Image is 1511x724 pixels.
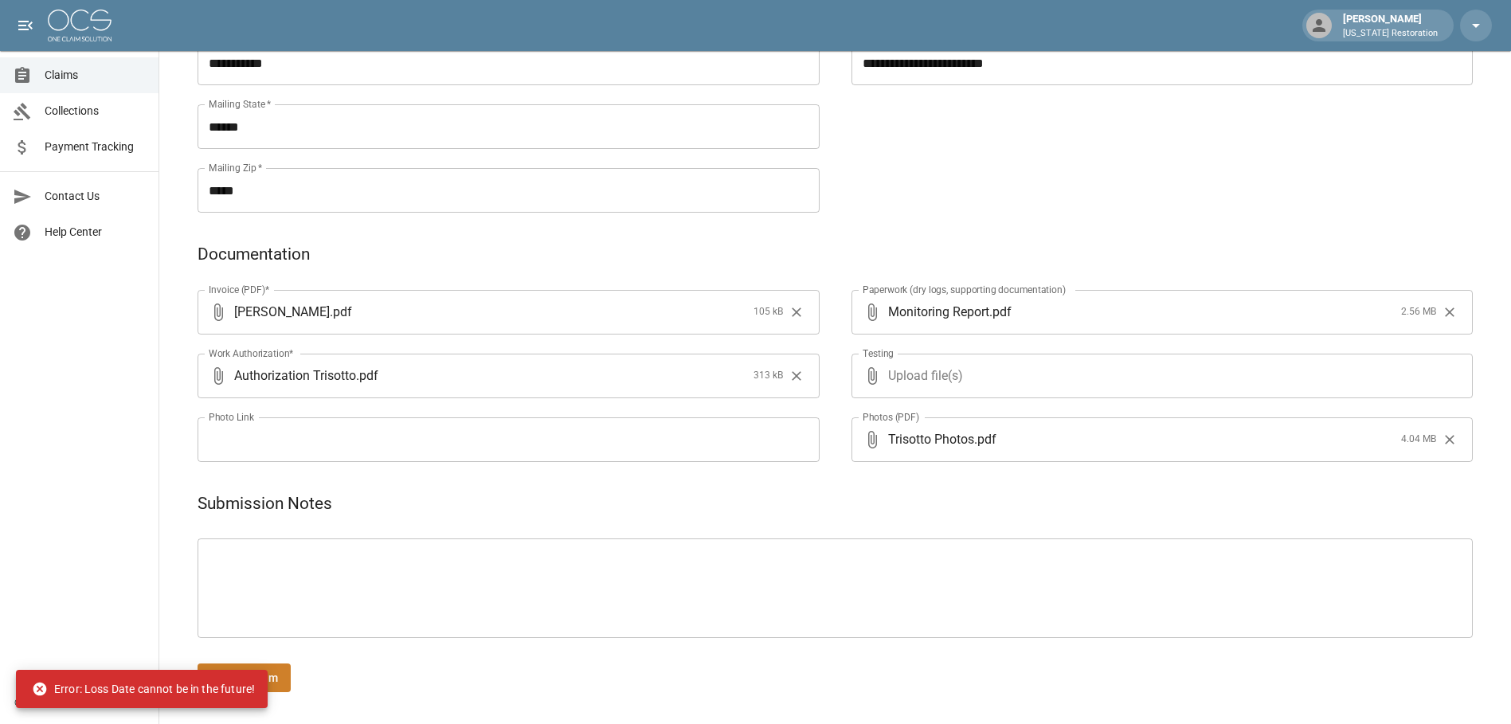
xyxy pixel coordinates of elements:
[45,224,146,241] span: Help Center
[209,283,270,296] label: Invoice (PDF)*
[198,663,291,693] button: Submit Claim
[209,410,254,424] label: Photo Link
[1337,11,1444,40] div: [PERSON_NAME]
[209,97,271,111] label: Mailing State
[888,430,974,448] span: Trisotto Photos
[234,303,330,321] span: [PERSON_NAME]
[45,103,146,119] span: Collections
[1438,300,1462,324] button: Clear
[209,161,263,174] label: Mailing Zip
[234,366,356,385] span: Authorization Trisotto
[754,304,783,320] span: 105 kB
[356,366,378,385] span: . pdf
[888,303,989,321] span: Monitoring Report
[863,346,894,360] label: Testing
[48,10,112,41] img: ocs-logo-white-transparent.png
[974,430,996,448] span: . pdf
[45,188,146,205] span: Contact Us
[1438,428,1462,452] button: Clear
[754,368,783,384] span: 313 kB
[209,346,294,360] label: Work Authorization*
[32,675,255,703] div: Error: Loss Date cannot be in the future!
[1401,432,1436,448] span: 4.04 MB
[1343,27,1438,41] p: [US_STATE] Restoration
[989,303,1012,321] span: . pdf
[1401,304,1436,320] span: 2.56 MB
[785,364,808,388] button: Clear
[863,410,919,424] label: Photos (PDF)
[45,67,146,84] span: Claims
[45,139,146,155] span: Payment Tracking
[888,354,1431,398] span: Upload file(s)
[14,695,144,710] div: © 2025 One Claim Solution
[10,10,41,41] button: open drawer
[785,300,808,324] button: Clear
[863,283,1066,296] label: Paperwork (dry logs, supporting documentation)
[330,303,352,321] span: . pdf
